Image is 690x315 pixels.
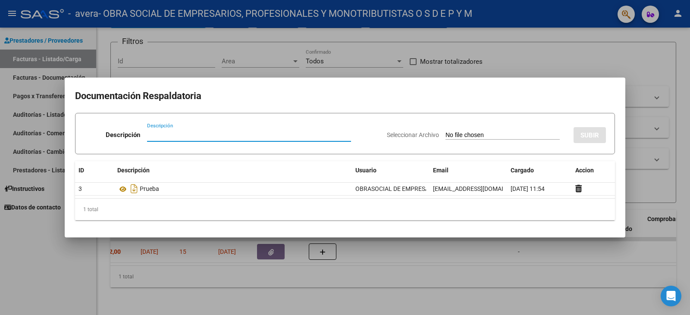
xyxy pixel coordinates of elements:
[75,161,114,180] datatable-header-cell: ID
[75,199,615,220] div: 1 total
[352,161,430,180] datatable-header-cell: Usuario
[355,185,442,192] span: OBRASOCIAL DE EMPRESARIOS
[572,161,615,180] datatable-header-cell: Accion
[129,182,140,196] i: Descargar documento
[575,167,594,174] span: Accion
[387,131,439,138] span: Seleccionar Archivo
[355,167,376,174] span: Usuario
[574,127,606,143] button: SUBIR
[511,167,534,174] span: Cargado
[117,167,150,174] span: Descripción
[511,185,545,192] span: [DATE] 11:54
[507,161,572,180] datatable-header-cell: Cargado
[433,185,529,192] span: [EMAIL_ADDRESS][DOMAIN_NAME]
[114,161,352,180] datatable-header-cell: Descripción
[580,131,599,139] span: SUBIR
[661,286,681,306] div: Open Intercom Messenger
[433,167,448,174] span: Email
[78,185,82,192] span: 3
[75,88,615,104] h2: Documentación Respaldatoria
[430,161,507,180] datatable-header-cell: Email
[78,167,84,174] span: ID
[117,182,348,196] div: Prueba
[106,130,140,140] p: Descripción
